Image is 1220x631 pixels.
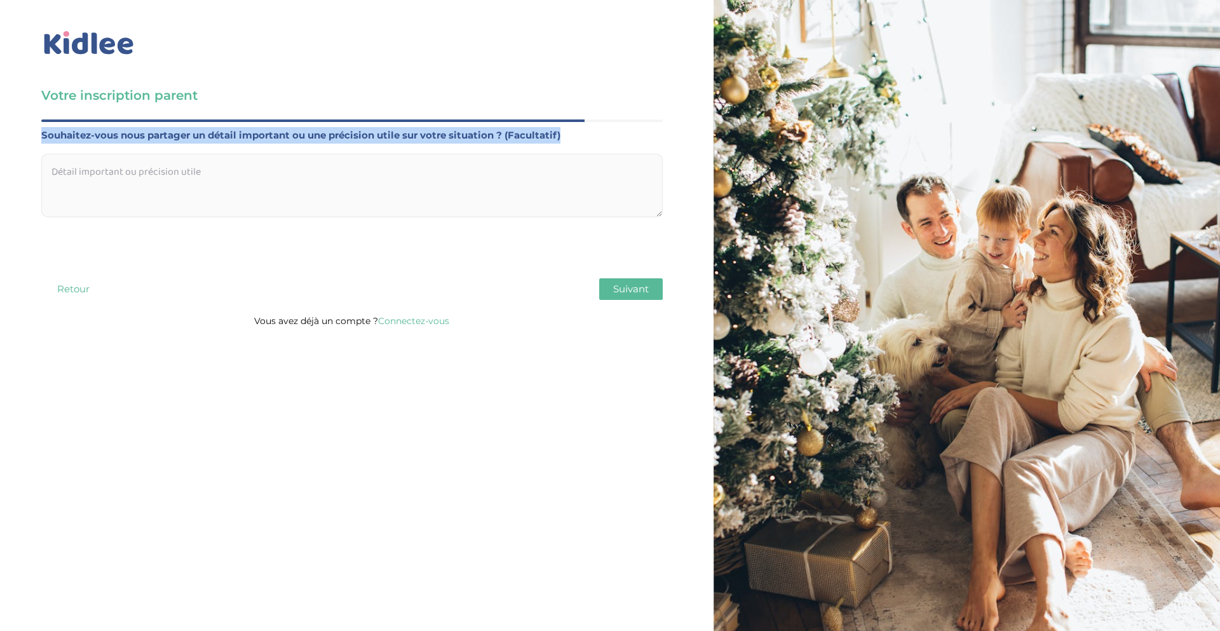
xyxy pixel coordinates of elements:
img: logo_kidlee_bleu [41,29,137,58]
h3: Votre inscription parent [41,86,663,104]
label: Souhaitez-vous nous partager un détail important ou une précision utile sur votre situation ? (Fa... [41,127,663,144]
span: Suivant [613,283,649,295]
p: Vous avez déjà un compte ? [41,313,663,329]
button: Suivant [599,278,663,300]
a: Connectez-vous [378,315,449,327]
button: Retour [41,278,105,300]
